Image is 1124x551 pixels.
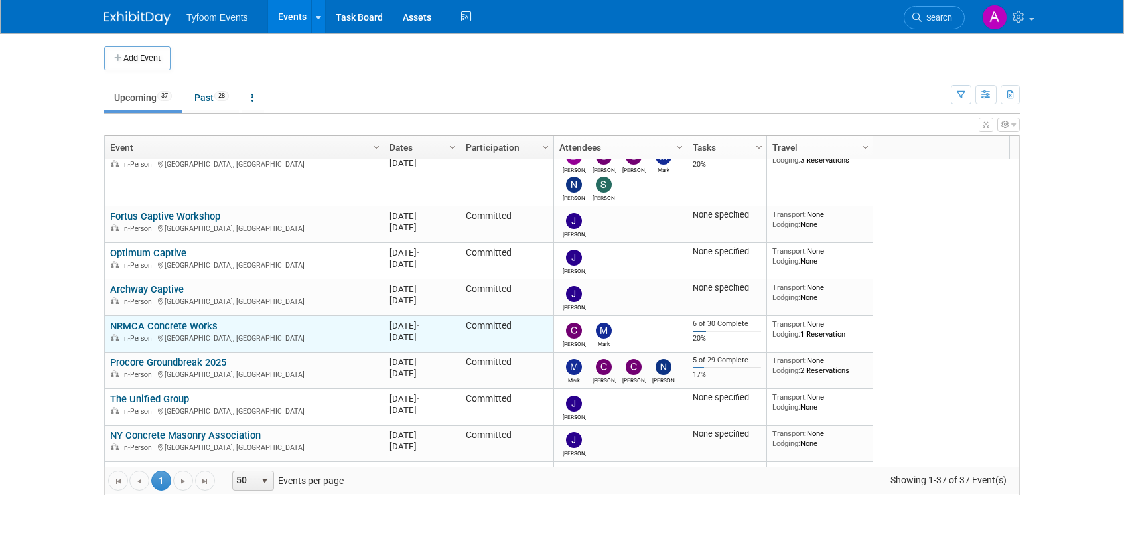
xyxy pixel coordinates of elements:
[110,210,220,222] a: Fortus Captive Workshop
[772,366,800,375] span: Lodging:
[772,439,800,448] span: Lodging:
[389,441,454,452] div: [DATE]
[122,297,156,306] span: In-Person
[593,375,616,384] div: Corbin Nelson
[772,220,800,229] span: Lodging:
[122,443,156,452] span: In-Person
[460,316,553,353] td: Committed
[593,165,616,173] div: Corbin Nelson
[566,396,582,412] img: Jason Cuskelly
[389,320,454,331] div: [DATE]
[108,471,128,491] a: Go to the first page
[460,142,553,206] td: Committed
[389,258,454,270] div: [DATE]
[110,405,378,416] div: [GEOGRAPHIC_DATA], [GEOGRAPHIC_DATA]
[652,165,675,173] div: Mark Nelson
[110,259,378,270] div: [GEOGRAPHIC_DATA], [GEOGRAPHIC_DATA]
[110,441,378,453] div: [GEOGRAPHIC_DATA], [GEOGRAPHIC_DATA]
[110,393,189,405] a: The Unified Group
[772,210,868,229] div: None None
[772,319,807,329] span: Transport:
[110,247,186,259] a: Optimum Captive
[596,323,612,339] img: Mark Nelson
[151,471,171,491] span: 1
[674,142,685,153] span: Column Settings
[173,471,193,491] a: Go to the next page
[110,295,378,307] div: [GEOGRAPHIC_DATA], [GEOGRAPHIC_DATA]
[111,160,119,167] img: In-Person Event
[460,243,553,279] td: Committed
[563,412,586,420] div: Jason Cuskelly
[233,471,255,490] span: 50
[122,407,156,416] span: In-Person
[566,177,582,193] img: Nathan Nelson
[216,471,357,491] span: Events per page
[772,356,868,375] div: None 2 Reservations
[772,329,800,339] span: Lodging:
[122,370,156,379] span: In-Person
[772,402,800,412] span: Lodging:
[860,142,871,153] span: Column Settings
[110,283,184,295] a: Archway Captive
[134,476,145,487] span: Go to the previous page
[772,246,807,256] span: Transport:
[417,394,419,404] span: -
[111,224,119,231] img: In-Person Event
[772,392,807,402] span: Transport:
[460,462,553,499] td: Committed
[693,210,762,220] div: None specified
[772,136,864,159] a: Travel
[113,476,123,487] span: Go to the first page
[563,165,586,173] div: Brandon Nelson
[389,210,454,222] div: [DATE]
[460,279,553,316] td: Committed
[110,368,378,380] div: [GEOGRAPHIC_DATA], [GEOGRAPHIC_DATA]
[652,375,675,384] div: Nathan Nelson
[417,284,419,294] span: -
[566,359,582,375] img: Mark Nelson
[772,392,868,412] div: None None
[104,11,171,25] img: ExhibitDay
[110,466,236,478] a: SMACNA Annual Convention
[563,193,586,201] div: Nathan Nelson
[693,370,762,380] div: 17%
[752,136,767,156] a: Column Settings
[110,356,226,368] a: Procore Groundbreak 2025
[693,136,758,159] a: Tasks
[447,142,458,153] span: Column Settings
[622,375,646,384] div: Chris Walker
[417,430,419,440] span: -
[859,136,873,156] a: Column Settings
[122,261,156,270] span: In-Person
[772,155,800,165] span: Lodging:
[772,356,807,365] span: Transport:
[195,471,215,491] a: Go to the last page
[111,261,119,268] img: In-Person Event
[772,256,800,266] span: Lodging:
[772,465,807,475] span: Transport:
[772,429,807,438] span: Transport:
[389,331,454,343] div: [DATE]
[922,13,952,23] span: Search
[878,471,1019,489] span: Showing 1-37 of 37 Event(s)
[111,334,119,341] img: In-Person Event
[389,157,454,169] div: [DATE]
[563,266,586,274] div: Jason Cuskelly
[417,248,419,258] span: -
[111,443,119,450] img: In-Person Event
[772,319,868,339] div: None 1 Reservation
[446,136,460,156] a: Column Settings
[693,429,762,439] div: None specified
[904,6,965,29] a: Search
[540,142,551,153] span: Column Settings
[122,224,156,233] span: In-Person
[371,142,382,153] span: Column Settings
[417,321,419,331] span: -
[200,476,210,487] span: Go to the last page
[389,393,454,404] div: [DATE]
[214,91,229,101] span: 28
[559,136,678,159] a: Attendees
[460,426,553,462] td: Committed
[772,283,868,302] div: None None
[539,136,553,156] a: Column Settings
